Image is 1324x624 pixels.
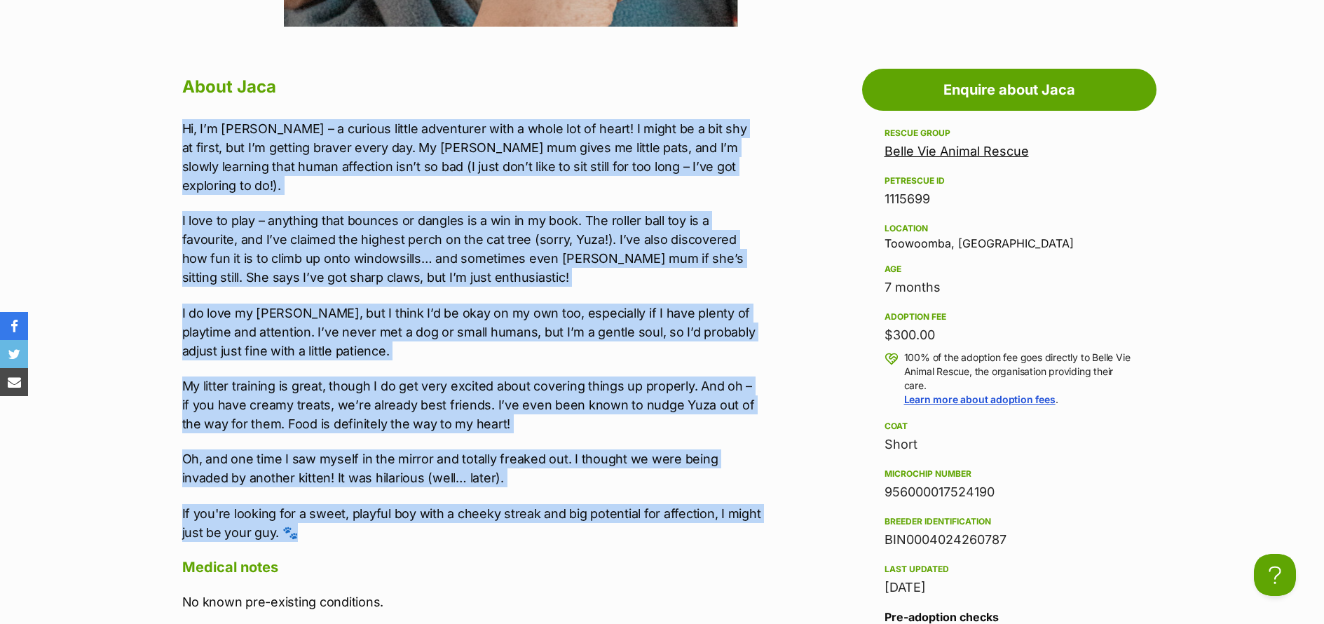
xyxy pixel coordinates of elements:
[885,578,1134,597] div: [DATE]
[182,304,761,360] p: I do love my [PERSON_NAME], but I think I’d be okay on my own too, especially if I have plenty of...
[885,435,1134,454] div: Short
[182,449,761,487] p: Oh, and one time I saw myself in the mirror and totally freaked out. I thought we were being inva...
[904,351,1134,407] p: 100% of the adoption fee goes directly to Belle Vie Animal Rescue, the organisation providing the...
[885,325,1134,345] div: $300.00
[182,119,761,195] p: Hi, I’m [PERSON_NAME] – a curious little adventurer with a whole lot of heart! I might be a bit s...
[885,220,1134,250] div: Toowoomba, [GEOGRAPHIC_DATA]
[885,128,1134,139] div: Rescue group
[885,564,1134,575] div: Last updated
[182,377,761,433] p: My litter training is great, though I do get very excited about covering things up properly. And ...
[885,421,1134,432] div: Coat
[885,278,1134,297] div: 7 months
[182,211,761,287] p: I love to play – anything that bounces or dangles is a win in my book. The roller ball toy is a f...
[885,189,1134,209] div: 1115699
[885,468,1134,480] div: Microchip number
[182,504,761,542] p: If you're looking for a sweet, playful boy with a cheeky streak and big potential for affection, ...
[885,482,1134,502] div: 956000017524190
[904,393,1056,405] a: Learn more about adoption fees
[885,311,1134,323] div: Adoption fee
[182,558,761,576] h4: Medical notes
[885,264,1134,275] div: Age
[885,516,1134,527] div: Breeder identification
[885,530,1134,550] div: BIN0004024260787
[885,144,1029,158] a: Belle Vie Animal Rescue
[862,69,1156,111] a: Enquire about Jaca
[182,592,761,611] p: No known pre-existing conditions.
[885,223,1134,234] div: Location
[1254,554,1296,596] iframe: Help Scout Beacon - Open
[885,175,1134,186] div: PetRescue ID
[182,72,761,102] h2: About Jaca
